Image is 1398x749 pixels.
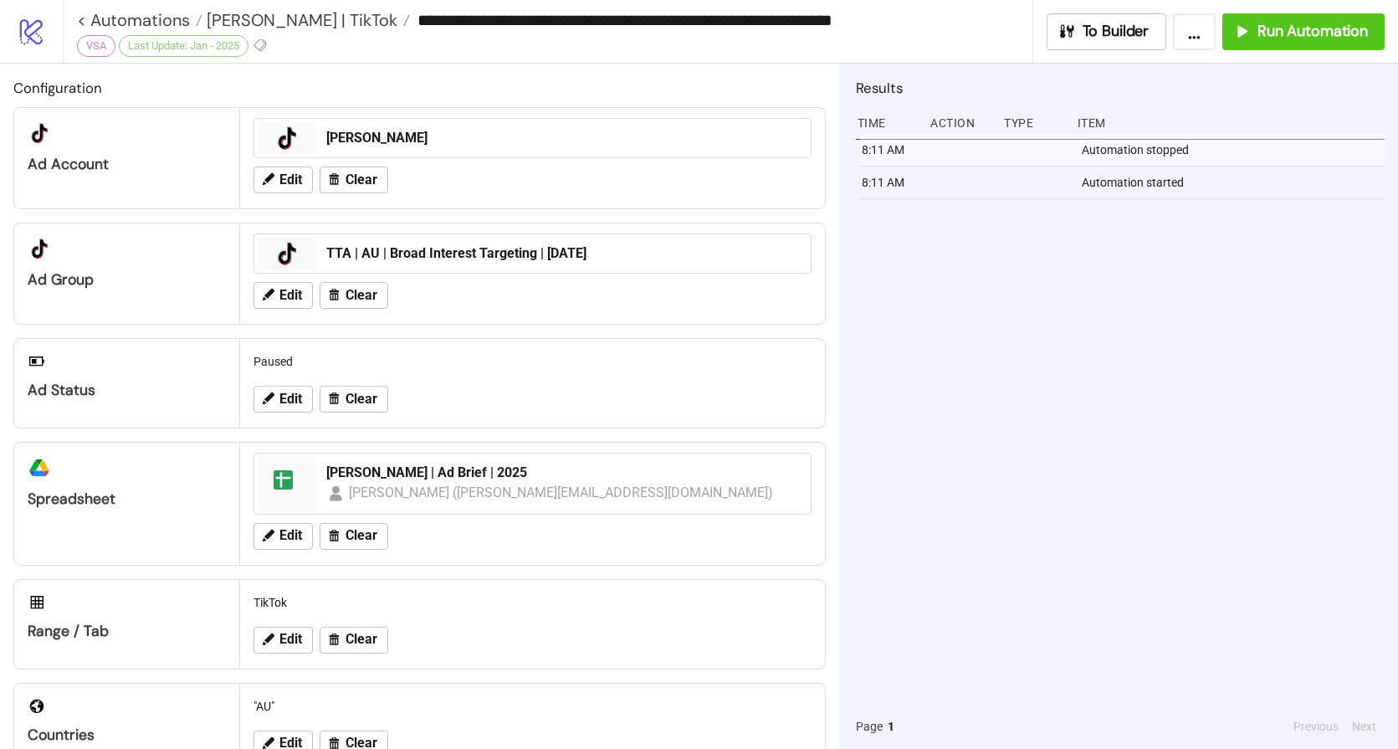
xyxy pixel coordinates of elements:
span: Clear [346,288,377,303]
button: Edit [253,386,313,413]
span: Clear [346,172,377,187]
span: Run Automation [1257,22,1368,41]
span: To Builder [1083,22,1150,41]
div: Ad Group [28,270,226,290]
div: Time [856,107,918,139]
a: < Automations [77,12,202,28]
div: TikTok [247,587,818,618]
span: Page [856,717,883,736]
button: Edit [253,282,313,309]
button: Edit [253,627,313,654]
div: TTA | AU | Broad Interest Targeting | [DATE] [326,244,801,263]
div: [PERSON_NAME] [326,129,801,147]
div: 8:11 AM [860,134,922,166]
button: 1 [883,717,899,736]
h2: Results [856,77,1385,99]
button: Clear [320,523,388,550]
div: [PERSON_NAME] ([PERSON_NAME][EMAIL_ADDRESS][DOMAIN_NAME]) [349,482,774,503]
button: Next [1347,717,1381,736]
span: [PERSON_NAME] | TikTok [202,9,397,31]
span: Clear [346,392,377,407]
button: Edit [253,167,313,193]
span: Edit [279,632,302,647]
div: VSA [77,35,115,57]
button: Edit [253,523,313,550]
button: Clear [320,167,388,193]
span: Edit [279,172,302,187]
button: ... [1173,13,1216,50]
span: Edit [279,392,302,407]
span: Clear [346,528,377,543]
a: [PERSON_NAME] | TikTok [202,12,410,28]
span: Clear [346,632,377,647]
button: Run Automation [1222,13,1385,50]
div: Countries [28,726,226,745]
div: Automation started [1080,167,1389,198]
div: [PERSON_NAME] | Ad Brief | 2025 [326,464,801,482]
div: Action [929,107,991,139]
div: "AU" [247,690,818,722]
button: Clear [320,627,388,654]
div: Ad Status [28,381,226,400]
button: Clear [320,386,388,413]
div: Automation stopped [1080,134,1389,166]
div: Last Update: Jan - 2025 [119,35,248,57]
div: Type [1002,107,1064,139]
span: Edit [279,288,302,303]
button: To Builder [1047,13,1167,50]
div: Spreadsheet [28,490,226,509]
div: Paused [247,346,818,377]
div: 8:11 AM [860,167,922,198]
div: Item [1076,107,1385,139]
h2: Configuration [13,77,826,99]
button: Previous [1288,717,1344,736]
div: Range / Tab [28,622,226,641]
button: Clear [320,282,388,309]
span: Edit [279,528,302,543]
div: Ad Account [28,155,226,174]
